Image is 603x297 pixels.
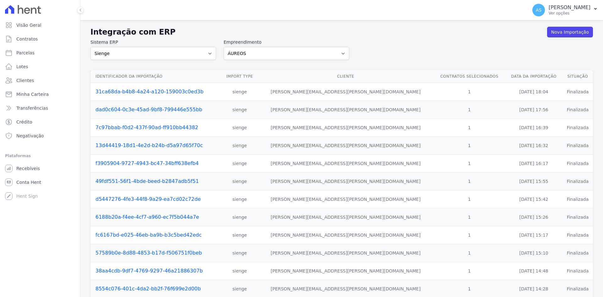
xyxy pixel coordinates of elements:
h2: Integração com ERP [90,26,547,38]
td: 1 [433,262,505,280]
td: sienge [222,226,258,244]
td: [PERSON_NAME][EMAIL_ADDRESS][PERSON_NAME][DOMAIN_NAME] [258,173,434,190]
span: Contratos [16,36,38,42]
td: sienge [222,101,258,119]
a: Transferências [3,102,78,114]
td: 1 [433,119,505,137]
th: Contratos Selecionados [433,70,505,83]
th: Data da Importação [505,70,562,83]
td: 1 [433,173,505,190]
td: Finalizada [562,262,593,280]
a: fc6167bd-e025-46eb-ba9b-b3c5bed42edc [95,232,202,238]
span: Conta Hent [16,179,41,185]
td: 1 [433,190,505,208]
td: [PERSON_NAME][EMAIL_ADDRESS][PERSON_NAME][DOMAIN_NAME] [258,119,434,137]
td: 1 [433,226,505,244]
td: [DATE] 18:04 [505,83,562,101]
a: Visão Geral [3,19,78,31]
td: [DATE] 16:32 [505,137,562,155]
td: sienge [222,83,258,101]
span: Recebíveis [16,165,40,172]
td: [DATE] 15:26 [505,208,562,226]
a: 6188b20a-f4ee-4cf7-a960-ec7f5b044a7e [95,214,199,220]
td: [PERSON_NAME][EMAIL_ADDRESS][PERSON_NAME][DOMAIN_NAME] [258,226,434,244]
td: [DATE] 14:48 [505,262,562,280]
a: 38aa4cdb-9df7-4769-9297-46a21886307b [95,268,203,274]
td: [PERSON_NAME][EMAIL_ADDRESS][PERSON_NAME][DOMAIN_NAME] [258,208,434,226]
a: Clientes [3,74,78,87]
td: sienge [222,244,258,262]
td: 1 [433,137,505,155]
a: Minha Carteira [3,88,78,101]
td: sienge [222,208,258,226]
a: 13d44419-18d1-4e2d-b24b-d5a97d65f70c [95,142,203,148]
td: [DATE] 15:42 [505,190,562,208]
a: 8554c076-401c-4da2-bb2f-76f699e2d00b [95,286,201,292]
td: sienge [222,262,258,280]
td: sienge [222,155,258,173]
label: Empreendimento [224,39,349,46]
p: Ver opções [549,11,590,16]
a: 31ca68da-b4b8-4a24-a120-159003c0ed3b [95,89,204,95]
th: Identificador da Importação [90,70,222,83]
span: Crédito [16,119,32,125]
td: [DATE] 15:55 [505,173,562,190]
td: [PERSON_NAME][EMAIL_ADDRESS][PERSON_NAME][DOMAIN_NAME] [258,101,434,119]
th: Situação [562,70,593,83]
td: [PERSON_NAME][EMAIL_ADDRESS][PERSON_NAME][DOMAIN_NAME] [258,262,434,280]
span: Transferências [16,105,48,111]
td: sienge [222,190,258,208]
a: Recebíveis [3,162,78,175]
a: 49fdf551-56f1-4bde-beed-b2847adb5f51 [95,178,199,184]
td: 1 [433,244,505,262]
td: 1 [433,83,505,101]
a: Nova Importação [547,27,593,37]
td: [PERSON_NAME][EMAIL_ADDRESS][PERSON_NAME][DOMAIN_NAME] [258,83,434,101]
span: Visão Geral [16,22,41,28]
td: Finalizada [562,190,593,208]
a: Contratos [3,33,78,45]
td: 1 [433,208,505,226]
span: Lotes [16,63,28,70]
span: Parcelas [16,50,35,56]
a: 57589b0e-8d88-4853-b17d-f506751f0beb [95,250,202,256]
td: sienge [222,173,258,190]
td: 1 [433,101,505,119]
label: Sistema ERP [90,39,216,46]
td: Finalizada [562,119,593,137]
td: Finalizada [562,173,593,190]
td: [DATE] 16:17 [505,155,562,173]
td: [PERSON_NAME][EMAIL_ADDRESS][PERSON_NAME][DOMAIN_NAME] [258,244,434,262]
td: Finalizada [562,155,593,173]
a: Parcelas [3,47,78,59]
td: Finalizada [562,101,593,119]
a: dad0c604-0c3e-45ad-9bf8-799446e555bb [95,107,202,113]
td: [DATE] 15:17 [505,226,562,244]
td: [PERSON_NAME][EMAIL_ADDRESS][PERSON_NAME][DOMAIN_NAME] [258,190,434,208]
a: d5447276-4fe3-44f8-9a29-ea7cd02c72de [95,196,201,202]
button: AS [PERSON_NAME] Ver opções [527,1,603,19]
p: [PERSON_NAME] [549,4,590,11]
a: Conta Hent [3,176,78,189]
td: [PERSON_NAME][EMAIL_ADDRESS][PERSON_NAME][DOMAIN_NAME] [258,155,434,173]
span: Clientes [16,77,34,84]
a: 7c97bbab-f0d2-437f-90ad-ff910bb44382 [95,124,198,130]
span: AS [536,8,541,12]
td: 1 [433,155,505,173]
td: [DATE] 16:39 [505,119,562,137]
span: Minha Carteira [16,91,49,97]
a: Crédito [3,116,78,128]
th: Import type [222,70,258,83]
td: Finalizada [562,83,593,101]
td: [PERSON_NAME][EMAIL_ADDRESS][PERSON_NAME][DOMAIN_NAME] [258,137,434,155]
td: [DATE] 17:56 [505,101,562,119]
td: sienge [222,119,258,137]
td: Finalizada [562,226,593,244]
span: Negativação [16,133,44,139]
td: [DATE] 15:10 [505,244,562,262]
a: Lotes [3,60,78,73]
a: Negativação [3,129,78,142]
td: Finalizada [562,208,593,226]
a: f3905904-9727-4943-bc47-34bff638efb4 [95,160,199,166]
th: Cliente [258,70,434,83]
